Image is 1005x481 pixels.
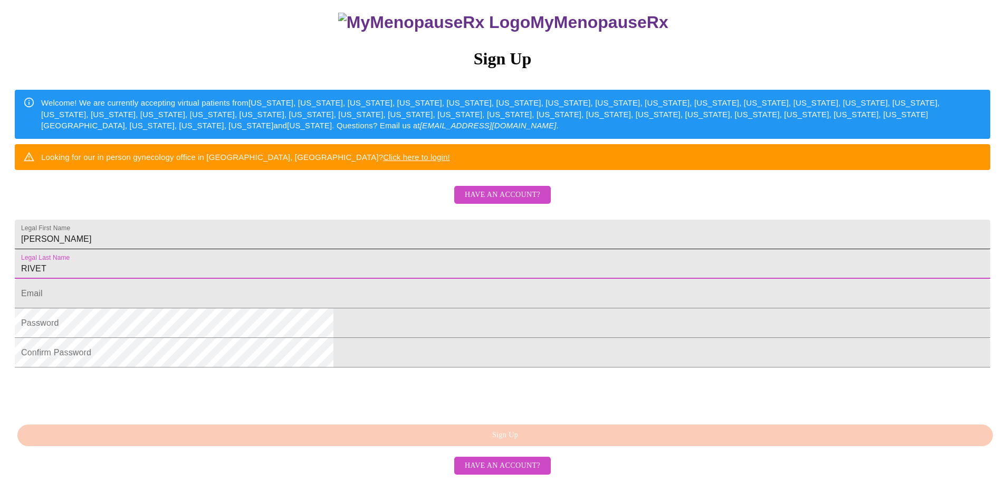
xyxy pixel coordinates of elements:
[383,153,450,162] a: Click here to login!
[15,49,990,69] h3: Sign Up
[15,373,175,414] iframe: reCAPTCHA
[41,147,450,167] div: Looking for our in person gynecology office in [GEOGRAPHIC_DATA], [GEOGRAPHIC_DATA]?
[465,188,540,202] span: Have an account?
[465,459,540,473] span: Have an account?
[16,13,991,32] h3: MyMenopauseRx
[420,121,557,130] em: [EMAIL_ADDRESS][DOMAIN_NAME]
[452,460,553,469] a: Have an account?
[41,93,982,135] div: Welcome! We are currently accepting virtual patients from [US_STATE], [US_STATE], [US_STATE], [US...
[454,186,551,204] button: Have an account?
[454,457,551,475] button: Have an account?
[452,197,553,206] a: Have an account?
[338,13,530,32] img: MyMenopauseRx Logo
